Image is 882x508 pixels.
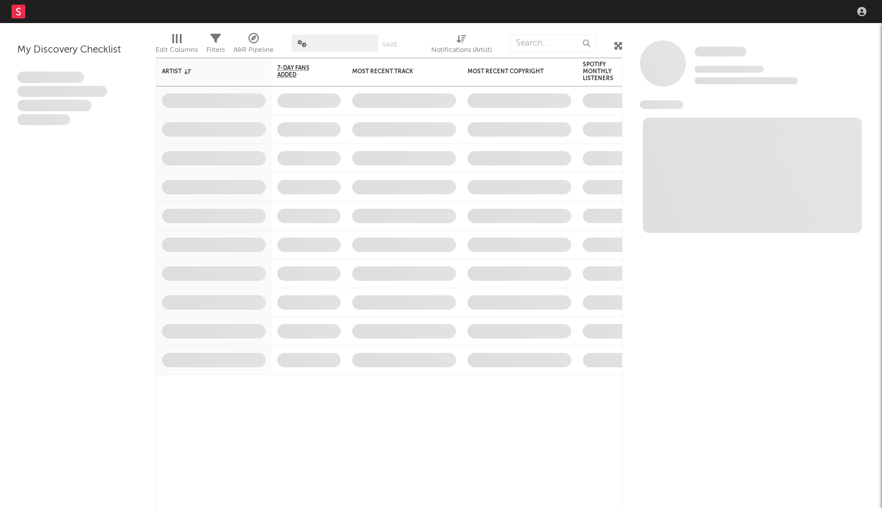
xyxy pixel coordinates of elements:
[431,29,492,62] div: Notifications (Artist)
[17,100,92,111] span: Praesent ac interdum
[17,43,138,57] div: My Discovery Checklist
[583,61,623,82] div: Spotify Monthly Listeners
[695,47,747,57] span: Some Artist
[431,43,492,57] div: Notifications (Artist)
[17,86,107,97] span: Integer aliquet in purus et
[695,77,798,84] span: 0 fans last week
[277,65,323,78] span: 7-Day Fans Added
[17,72,84,83] span: Lorem ipsum dolor
[156,43,198,57] div: Edit Columns
[695,46,747,58] a: Some Artist
[233,43,274,57] div: A&R Pipeline
[352,68,439,75] div: Most Recent Track
[156,29,198,62] div: Edit Columns
[206,43,225,57] div: Filters
[468,68,554,75] div: Most Recent Copyright
[695,66,764,73] span: Tracking Since: [DATE]
[382,42,397,48] button: Save
[162,68,248,75] div: Artist
[206,29,225,62] div: Filters
[17,114,70,126] span: Aliquam viverra
[510,35,596,52] input: Search...
[640,100,683,109] span: News Feed
[233,29,274,62] div: A&R Pipeline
